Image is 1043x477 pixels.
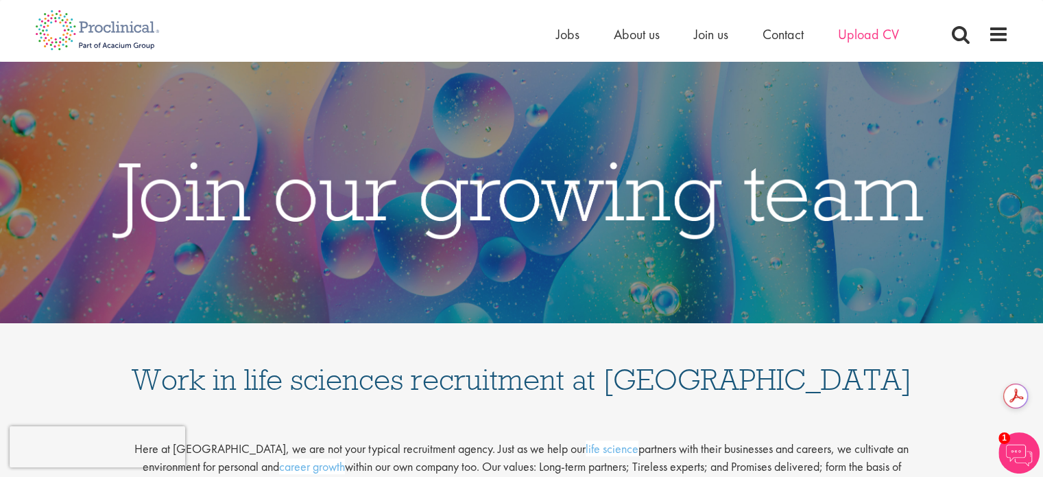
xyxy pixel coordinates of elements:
a: Join us [694,25,728,43]
a: career growth [279,458,345,474]
a: Jobs [556,25,579,43]
iframe: reCAPTCHA [10,426,185,467]
a: Upload CV [838,25,899,43]
img: Chatbot [998,432,1040,474]
a: Contact [763,25,804,43]
a: life science [586,441,638,456]
span: 1 [998,432,1010,444]
a: About us [614,25,660,43]
h1: Work in life sciences recruitment at [GEOGRAPHIC_DATA] [131,337,913,395]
